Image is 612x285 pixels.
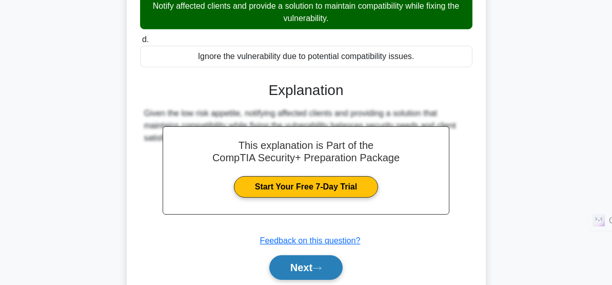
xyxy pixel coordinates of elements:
[234,176,378,198] a: Start Your Free 7-Day Trial
[146,82,466,99] h3: Explanation
[142,35,149,44] span: d.
[260,236,361,245] a: Feedback on this question?
[269,255,343,280] button: Next
[144,107,468,144] div: Given the low risk appetite, notifying affected clients and providing a solution that maintains c...
[140,46,472,67] div: Ignore the vulnerability due to potential compatibility issues.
